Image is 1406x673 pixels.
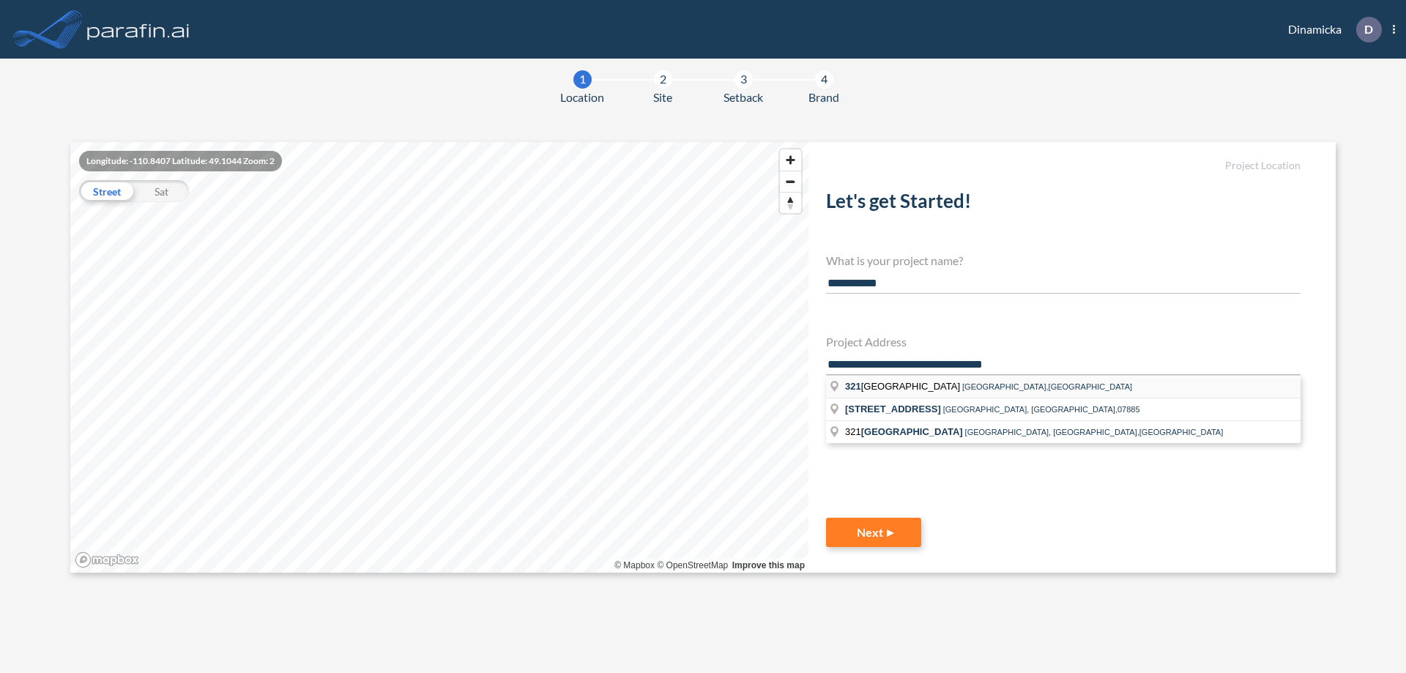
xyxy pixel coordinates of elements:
[815,70,833,89] div: 4
[134,180,189,202] div: Sat
[1364,23,1373,36] p: D
[657,560,728,570] a: OpenStreetMap
[780,171,801,192] button: Zoom out
[732,560,805,570] a: Improve this map
[845,404,941,414] span: [STREET_ADDRESS]
[614,560,655,570] a: Mapbox
[734,70,753,89] div: 3
[1266,17,1395,42] div: Dinamicka
[845,381,861,392] span: 321
[653,89,672,106] span: Site
[75,551,139,568] a: Mapbox homepage
[780,192,801,213] button: Reset bearing to north
[826,335,1301,349] h4: Project Address
[826,253,1301,267] h4: What is your project name?
[560,89,604,106] span: Location
[826,190,1301,218] h2: Let's get Started!
[965,428,1224,436] span: [GEOGRAPHIC_DATA], [GEOGRAPHIC_DATA],[GEOGRAPHIC_DATA]
[780,149,801,171] button: Zoom in
[79,151,282,171] div: Longitude: -110.8407 Latitude: 49.1044 Zoom: 2
[724,89,763,106] span: Setback
[780,193,801,213] span: Reset bearing to north
[962,382,1132,391] span: [GEOGRAPHIC_DATA],[GEOGRAPHIC_DATA]
[70,142,808,573] canvas: Map
[573,70,592,89] div: 1
[826,518,921,547] button: Next
[808,89,839,106] span: Brand
[845,426,965,437] span: 321
[845,381,962,392] span: [GEOGRAPHIC_DATA]
[79,180,134,202] div: Street
[943,405,1140,414] span: [GEOGRAPHIC_DATA], [GEOGRAPHIC_DATA],07885
[84,15,193,44] img: logo
[826,160,1301,172] h5: Project Location
[861,426,963,437] span: [GEOGRAPHIC_DATA]
[654,70,672,89] div: 2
